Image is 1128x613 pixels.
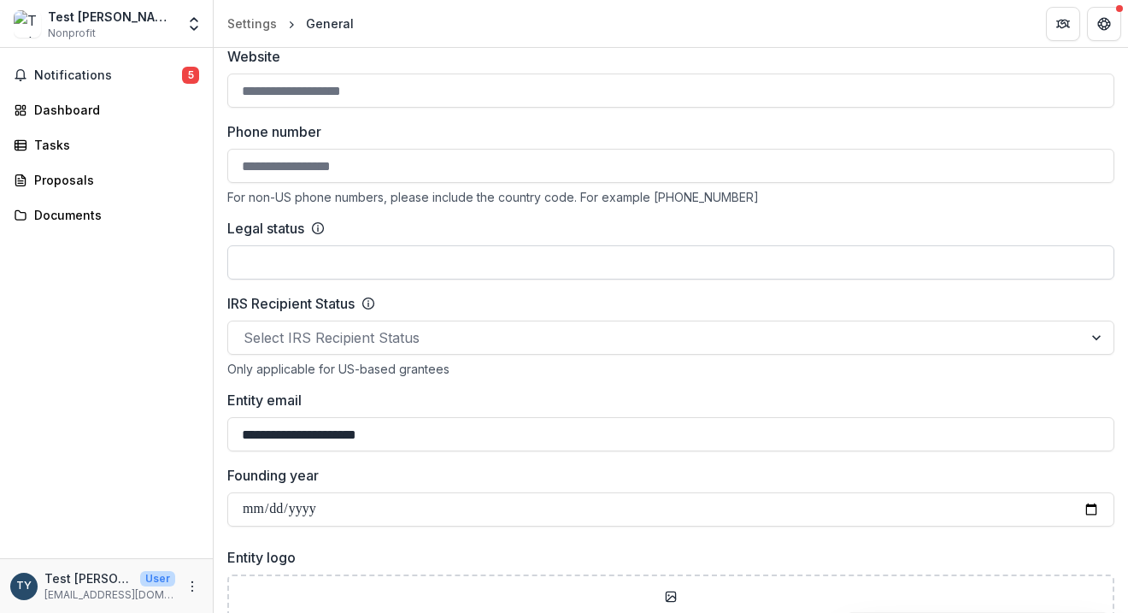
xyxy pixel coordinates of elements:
img: Test Andreas Org [14,10,41,38]
button: Get Help [1087,7,1121,41]
label: Website [227,46,1104,67]
p: [EMAIL_ADDRESS][DOMAIN_NAME] [44,587,175,603]
button: Notifications5 [7,62,206,89]
span: Nonprofit [48,26,96,41]
a: Documents [7,201,206,229]
button: Partners [1046,7,1080,41]
div: Documents [34,206,192,224]
div: For non-US phone numbers, please include the country code. For example [PHONE_NUMBER] [227,190,1114,204]
label: Entity logo [227,547,1104,568]
div: Proposals [34,171,192,189]
label: IRS Recipient Status [227,293,355,314]
div: Dashboard [34,101,192,119]
div: General [306,15,354,32]
p: Test [PERSON_NAME] [44,569,133,587]
div: Settings [227,15,277,32]
a: Proposals [7,166,206,194]
nav: breadcrumb [220,11,361,36]
label: Founding year [227,465,1104,486]
a: Tasks [7,131,206,159]
p: User [140,571,175,586]
a: Settings [220,11,284,36]
button: Open entity switcher [182,7,206,41]
a: Dashboard [7,96,206,124]
div: Test Andreas Y [16,581,32,592]
label: Entity email [227,390,1104,410]
div: Only applicable for US-based grantees [227,362,1114,376]
div: Tasks [34,136,192,154]
span: Notifications [34,68,182,83]
label: Phone number [227,121,1104,142]
label: Legal status [227,218,304,239]
button: More [182,576,203,597]
span: 5 [182,67,199,84]
div: Test [PERSON_NAME] [48,8,175,26]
